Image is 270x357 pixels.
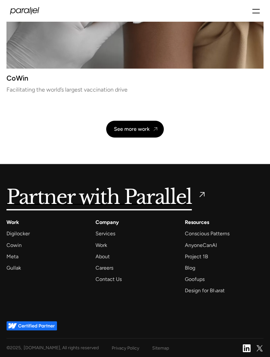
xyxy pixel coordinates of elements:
[6,218,19,227] a: Work
[152,344,169,352] a: Sitemap
[96,263,113,272] a: Careers
[185,229,230,238] a: Conscious Patterns
[6,75,264,81] h3: CoWin
[185,263,195,272] a: Blog
[185,252,208,261] a: Project 1B
[6,344,99,352] div: © , [DOMAIN_NAME], All rights reserved
[185,275,205,284] a: Goofups
[6,263,21,272] a: Gullak
[6,229,30,238] a: Digilocker
[6,88,264,92] p: Facilitating the world’s largest vaccination drive
[96,241,107,250] a: Work
[96,218,119,227] a: Company
[185,241,217,250] a: AnyoneCanAI
[185,218,209,227] div: Resources
[6,190,192,205] h5: Partner with Parallel
[6,241,22,250] a: Cowin
[114,126,150,132] div: See more work
[96,229,115,238] a: Services
[185,286,225,295] a: Design for Bharat
[10,345,21,351] span: 2025
[152,344,169,352] div: Sitemap
[112,344,139,352] div: Privacy Policy
[96,275,122,284] a: Contact Us
[6,252,18,261] a: Meta
[6,190,264,205] a: Partner with Parallel
[96,252,110,261] a: About
[106,121,164,138] a: See more work
[112,344,139,352] a: Privacy Policy
[252,5,260,17] div: menu
[10,7,39,15] a: home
